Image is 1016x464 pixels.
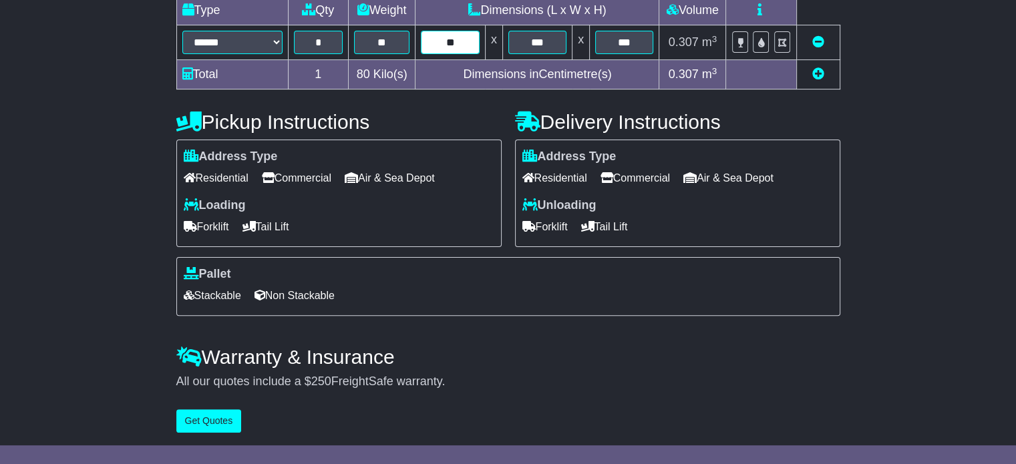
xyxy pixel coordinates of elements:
[522,198,597,213] label: Unloading
[669,35,699,49] span: 0.307
[415,60,659,89] td: Dimensions in Centimetre(s)
[345,168,435,188] span: Air & Sea Depot
[812,35,824,49] a: Remove this item
[702,67,717,81] span: m
[702,35,717,49] span: m
[184,216,229,237] span: Forklift
[176,346,840,368] h4: Warranty & Insurance
[288,60,348,89] td: 1
[357,67,370,81] span: 80
[242,216,289,237] span: Tail Lift
[184,285,241,306] span: Stackable
[712,66,717,76] sup: 3
[485,25,502,60] td: x
[176,60,288,89] td: Total
[683,168,774,188] span: Air & Sea Depot
[601,168,670,188] span: Commercial
[184,150,278,164] label: Address Type
[176,375,840,389] div: All our quotes include a $ FreightSafe warranty.
[522,216,568,237] span: Forklift
[812,67,824,81] a: Add new item
[184,198,246,213] label: Loading
[348,60,415,89] td: Kilo(s)
[581,216,628,237] span: Tail Lift
[522,168,587,188] span: Residential
[255,285,335,306] span: Non Stackable
[311,375,331,388] span: 250
[184,267,231,282] label: Pallet
[669,67,699,81] span: 0.307
[515,111,840,133] h4: Delivery Instructions
[712,34,717,44] sup: 3
[262,168,331,188] span: Commercial
[572,25,590,60] td: x
[522,150,617,164] label: Address Type
[176,111,502,133] h4: Pickup Instructions
[176,409,242,433] button: Get Quotes
[184,168,248,188] span: Residential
